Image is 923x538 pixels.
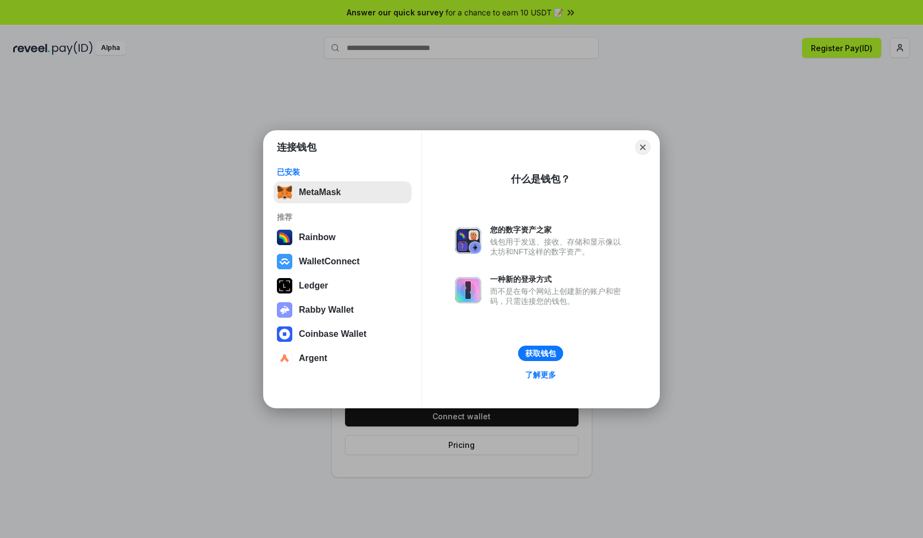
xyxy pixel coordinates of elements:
[299,187,341,197] div: MetaMask
[299,257,360,267] div: WalletConnect
[277,185,292,200] img: svg+xml,%3Csvg%20fill%3D%22none%22%20height%3D%2233%22%20viewBox%3D%220%200%2035%2033%22%20width%...
[277,278,292,293] img: svg+xml,%3Csvg%20xmlns%3D%22http%3A%2F%2Fwww.w3.org%2F2000%2Fsvg%22%20width%3D%2228%22%20height%3...
[519,368,563,382] a: 了解更多
[299,353,327,363] div: Argent
[277,141,316,154] h1: 连接钱包
[490,286,626,306] div: 而不是在每个网站上创建新的账户和密码，只需连接您的钱包。
[277,302,292,318] img: svg+xml,%3Csvg%20xmlns%3D%22http%3A%2F%2Fwww.w3.org%2F2000%2Fsvg%22%20fill%3D%22none%22%20viewBox...
[525,370,556,380] div: 了解更多
[635,140,650,155] button: Close
[525,348,556,358] div: 获取钱包
[299,232,336,242] div: Rainbow
[274,347,412,369] button: Argent
[455,277,481,303] img: svg+xml,%3Csvg%20xmlns%3D%22http%3A%2F%2Fwww.w3.org%2F2000%2Fsvg%22%20fill%3D%22none%22%20viewBox...
[274,226,412,248] button: Rainbow
[490,237,626,257] div: 钱包用于发送、接收、存储和显示像以太坊和NFT这样的数字资产。
[274,275,412,297] button: Ledger
[277,254,292,269] img: svg+xml,%3Csvg%20width%3D%2228%22%20height%3D%2228%22%20viewBox%3D%220%200%2028%2028%22%20fill%3D...
[277,326,292,342] img: svg+xml,%3Csvg%20width%3D%2228%22%20height%3D%2228%22%20viewBox%3D%220%200%2028%2028%22%20fill%3D...
[299,329,366,339] div: Coinbase Wallet
[490,225,626,235] div: 您的数字资产之家
[274,181,412,203] button: MetaMask
[518,346,563,361] button: 获取钱包
[299,281,328,291] div: Ledger
[490,274,626,284] div: 一种新的登录方式
[455,228,481,254] img: svg+xml,%3Csvg%20xmlns%3D%22http%3A%2F%2Fwww.w3.org%2F2000%2Fsvg%22%20fill%3D%22none%22%20viewBox...
[277,351,292,366] img: svg+xml,%3Csvg%20width%3D%2228%22%20height%3D%2228%22%20viewBox%3D%220%200%2028%2028%22%20fill%3D...
[274,323,412,345] button: Coinbase Wallet
[299,305,354,315] div: Rabby Wallet
[274,299,412,321] button: Rabby Wallet
[274,251,412,273] button: WalletConnect
[277,167,408,177] div: 已安装
[277,230,292,245] img: svg+xml,%3Csvg%20width%3D%22120%22%20height%3D%22120%22%20viewBox%3D%220%200%20120%20120%22%20fil...
[277,212,408,222] div: 推荐
[511,173,570,186] div: 什么是钱包？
